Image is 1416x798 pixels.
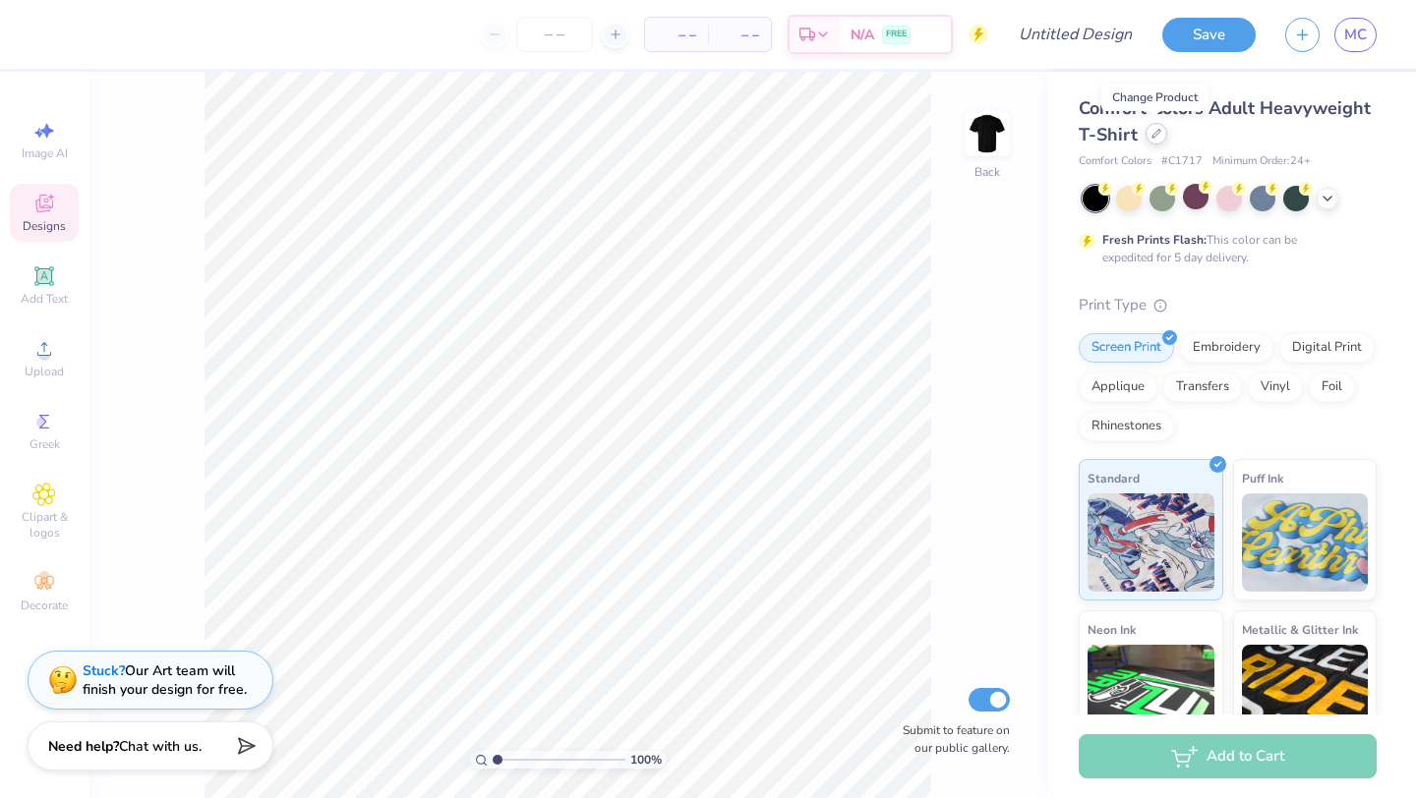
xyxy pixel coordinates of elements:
span: Puff Ink [1242,468,1283,488]
div: Rhinestones [1079,412,1174,441]
strong: Stuck? [83,661,125,680]
div: Foil [1309,372,1355,402]
span: MC [1344,24,1367,46]
span: – – [720,25,759,45]
div: Our Art team will finish your design for free. [83,661,247,699]
span: Metallic & Glitter Ink [1242,619,1358,640]
span: Upload [25,364,64,379]
span: FREE [886,28,907,41]
div: Change Product [1101,84,1209,111]
div: Digital Print [1279,333,1375,363]
button: Save [1162,18,1256,52]
label: Submit to feature on our public gallery. [892,721,1010,757]
span: Decorate [21,598,68,613]
div: Back [974,163,1000,181]
span: # C1717 [1161,153,1203,170]
img: Puff Ink [1242,493,1369,592]
div: This color can be expedited for 5 day delivery. [1102,231,1344,266]
span: Standard [1088,468,1140,488]
span: Clipart & logos [10,509,79,541]
div: Transfers [1163,372,1242,402]
span: Comfort Colors [1079,153,1151,170]
span: 100 % [630,751,662,769]
input: – – [516,17,593,52]
span: – – [657,25,696,45]
div: Print Type [1079,294,1377,316]
img: Neon Ink [1088,645,1214,743]
span: Image AI [22,145,68,161]
input: Untitled Design [1003,15,1148,54]
a: MC [1334,18,1377,52]
div: Screen Print [1079,333,1174,363]
strong: Need help? [48,737,119,756]
img: Back [968,114,1007,153]
strong: Fresh Prints Flash: [1102,232,1207,248]
div: Vinyl [1248,372,1303,402]
div: Applique [1079,372,1157,402]
span: N/A [851,25,874,45]
span: Minimum Order: 24 + [1212,153,1311,170]
span: Designs [23,218,66,234]
img: Metallic & Glitter Ink [1242,645,1369,743]
div: Embroidery [1180,333,1273,363]
span: Chat with us. [119,737,202,756]
span: Neon Ink [1088,619,1136,640]
span: Add Text [21,291,68,307]
span: Greek [29,436,60,452]
img: Standard [1088,493,1214,592]
span: Comfort Colors Adult Heavyweight T-Shirt [1079,96,1371,146]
